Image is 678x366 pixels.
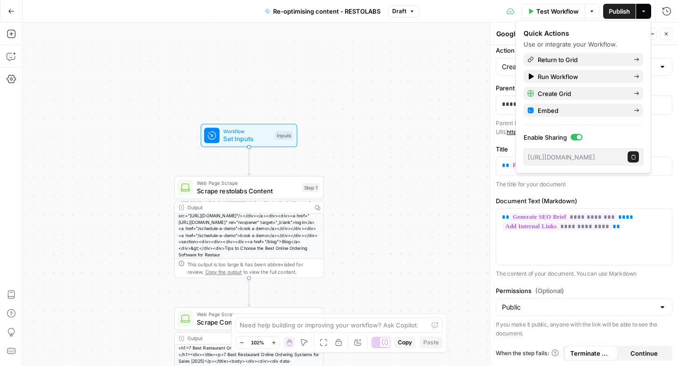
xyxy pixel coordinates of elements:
[538,55,626,64] span: Return to Grid
[423,338,439,347] span: Paste
[496,144,672,154] label: Title
[275,131,293,140] div: Inputs
[524,29,643,38] div: Quick Actions
[496,196,672,206] label: Document Text (Markdown)
[223,127,271,135] span: Workflow
[205,269,242,274] span: Copy the output
[392,7,406,16] span: Draft
[538,72,626,81] span: Run Workflow
[524,40,617,48] span: Use or integrate your Workflow.
[174,124,324,147] div: WorkflowSet InputsInputs
[248,278,250,306] g: Edge from step_1 to step_2
[251,339,264,346] span: 102%
[496,269,672,278] p: The content of your document. You can use Markdown
[570,349,612,358] span: Terminate Workflow
[496,29,575,39] textarea: Google Docs Integration
[496,46,672,55] label: Action
[197,186,298,196] span: Scrape restolabs Content
[522,4,584,19] button: Test Workflow
[197,317,297,326] span: Scrape Competitor 1 Content
[388,5,419,17] button: Draft
[496,286,672,295] label: Permissions
[502,62,655,72] input: Create Document
[197,179,298,187] span: Web Page Scrape
[609,7,630,16] span: Publish
[507,128,641,135] a: https://[DOMAIN_NAME]/drive/u/1/folders/[folder_id
[536,7,579,16] span: Test Workflow
[223,134,271,143] span: Set Inputs
[496,349,559,358] a: When the step fails:
[618,346,671,361] button: Continue
[502,302,655,312] input: Public
[394,336,416,349] button: Copy
[420,336,443,349] button: Paste
[302,183,320,191] div: Step 1
[496,119,672,137] p: Parent Folder ID found in the URL ]
[496,320,672,338] p: If you make it public, anyone with the link will be able to see the document.
[603,4,636,19] button: Publish
[273,7,380,16] span: Re-optimising content - RESTOLABS
[187,203,309,211] div: Output
[197,310,297,318] span: Web Page Scrape
[174,176,324,278] div: Web Page ScrapeScrape restolabs ContentStep 1Output<h1>How to Choose the Best Online Ordering Sof...
[187,334,309,342] div: Output
[248,147,250,175] g: Edge from start to step_1
[630,349,658,358] span: Continue
[398,338,412,347] span: Copy
[496,83,672,93] label: Parent Folder ID
[259,4,386,19] button: Re-optimising content - RESTOLABS
[538,106,626,115] span: Embed
[496,180,672,189] p: The title for your document
[524,133,643,142] label: Enable Sharing
[535,286,564,295] span: (Optional)
[538,89,626,98] span: Create Grid
[187,260,320,276] div: This output is too large & has been abbreviated for review. to view the full content.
